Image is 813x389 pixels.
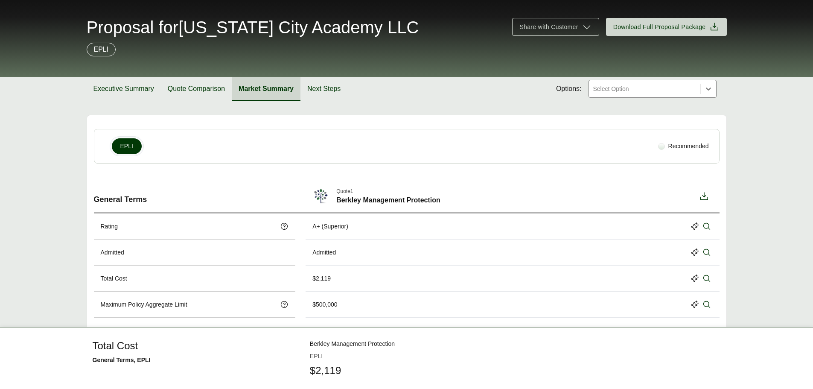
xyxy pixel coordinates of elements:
[336,195,440,205] span: Berkley Management Protection
[312,300,337,309] div: $500,000
[606,18,727,36] button: Download Full Proposal Package
[112,138,142,154] button: EPLI
[94,181,296,212] div: General Terms
[101,300,187,309] p: Maximum Policy Aggregate Limit
[94,318,720,351] div: EPLI
[87,19,419,36] span: Proposal for [US_STATE] City Academy LLC
[101,248,124,257] p: Admitted
[613,23,706,32] span: Download Full Proposal Package
[300,77,347,101] button: Next Steps
[101,360,125,369] p: Premium
[120,142,133,151] span: EPLI
[312,222,348,231] div: A+ (Superior)
[336,187,440,195] span: Quote 1
[312,360,331,369] div: $1,869
[161,77,232,101] button: Quote Comparison
[519,23,578,32] span: Share with Customer
[232,77,300,101] button: Market Summary
[655,138,712,154] div: Recommended
[312,187,329,205] img: Berkley Management Protection-Logo
[312,274,331,283] div: $2,119
[94,44,109,55] p: EPLI
[312,248,336,257] div: Admitted
[512,18,599,36] button: Share with Customer
[101,274,127,283] p: Total Cost
[101,222,118,231] p: Rating
[556,84,582,94] span: Options:
[696,187,713,205] button: Download option
[87,77,161,101] button: Executive Summary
